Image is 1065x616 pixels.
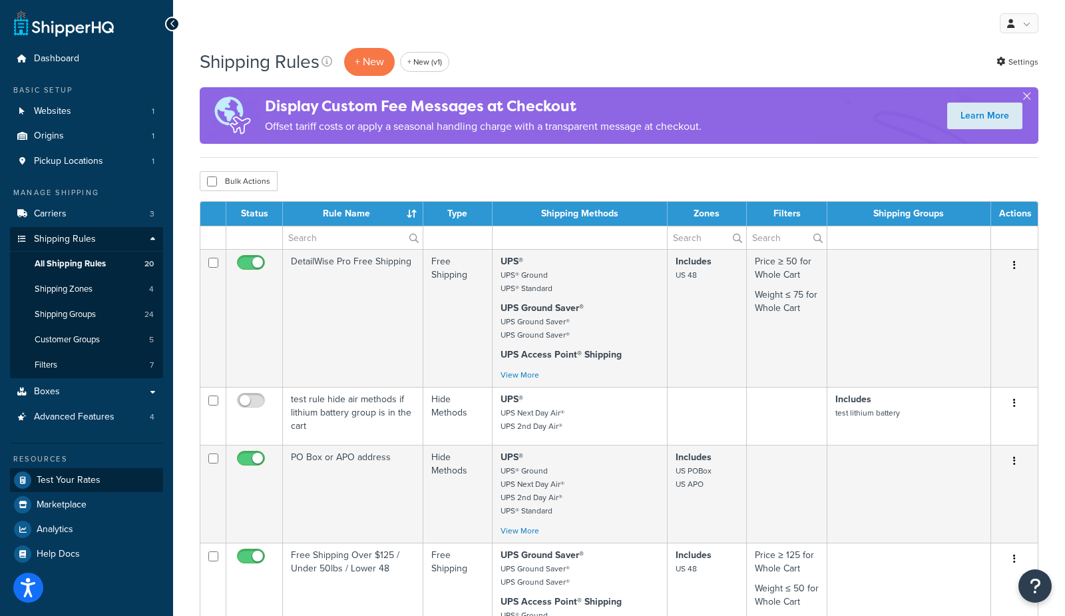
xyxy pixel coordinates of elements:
[747,226,827,249] input: Search
[10,353,163,378] li: Filters
[10,493,163,517] a: Marketplace
[10,380,163,404] a: Boxes
[144,309,154,320] span: 24
[10,252,163,276] li: All Shipping Rules
[34,386,60,398] span: Boxes
[34,412,114,423] span: Advanced Features
[35,360,57,371] span: Filters
[755,288,819,315] p: Weight ≤ 75 for Whole Cart
[265,95,702,117] h4: Display Custom Fee Messages at Checkout
[344,48,395,75] p: + New
[35,309,96,320] span: Shipping Groups
[200,49,319,75] h1: Shipping Rules
[35,284,93,295] span: Shipping Zones
[1018,569,1052,603] button: Open Resource Center
[668,226,747,249] input: Search
[676,563,697,575] small: US 48
[283,226,423,249] input: Search
[501,316,570,341] small: UPS Ground Saver® UPS Ground Saver®
[668,202,747,226] th: Zones
[150,208,154,220] span: 3
[10,252,163,276] a: All Shipping Rules 20
[152,106,154,117] span: 1
[34,106,71,117] span: Websites
[755,582,819,609] p: Weight ≤ 50 for Whole Cart
[10,149,163,174] a: Pickup Locations 1
[10,227,163,379] li: Shipping Rules
[283,387,423,445] td: test rule hide air methods if lithium battery group is in the cart
[947,103,1022,129] a: Learn More
[152,131,154,142] span: 1
[34,234,96,245] span: Shipping Rules
[10,227,163,252] a: Shipping Rules
[501,525,539,537] a: View More
[827,202,991,226] th: Shipping Groups
[265,117,702,136] p: Offset tariff costs or apply a seasonal handling charge with a transparent message at checkout.
[10,302,163,327] li: Shipping Groups
[283,202,423,226] th: Rule Name : activate to sort column ascending
[144,258,154,270] span: 20
[149,334,154,346] span: 5
[152,156,154,167] span: 1
[501,348,622,362] strong: UPS Access Point® Shipping
[501,254,523,268] strong: UPS®
[835,407,900,419] small: test lithium battery
[400,52,449,72] a: + New (v1)
[10,328,163,352] li: Customer Groups
[10,454,163,465] div: Resources
[37,549,80,560] span: Help Docs
[10,302,163,327] a: Shipping Groups 24
[200,171,278,191] button: Bulk Actions
[35,258,106,270] span: All Shipping Rules
[10,187,163,198] div: Manage Shipping
[226,202,283,226] th: Status
[501,392,523,406] strong: UPS®
[501,563,570,588] small: UPS Ground Saver® UPS Ground Saver®
[10,149,163,174] li: Pickup Locations
[676,465,712,490] small: US POBox US APO
[37,499,87,511] span: Marketplace
[10,202,163,226] li: Carriers
[676,450,712,464] strong: Includes
[501,450,523,464] strong: UPS®
[747,202,827,226] th: Filters
[283,249,423,387] td: DetailWise Pro Free Shipping
[10,85,163,96] div: Basic Setup
[10,99,163,124] li: Websites
[10,517,163,541] a: Analytics
[10,328,163,352] a: Customer Groups 5
[10,47,163,71] a: Dashboard
[34,53,79,65] span: Dashboard
[200,87,265,144] img: duties-banner-06bc72dcb5fe05cb3f9472aba00be2ae8eb53ab6f0d8bb03d382ba314ac3c341.png
[37,475,101,486] span: Test Your Rates
[37,524,73,535] span: Analytics
[501,407,564,432] small: UPS Next Day Air® UPS 2nd Day Air®
[150,360,154,371] span: 7
[676,269,697,281] small: US 48
[423,202,493,226] th: Type
[747,249,827,387] td: Price ≥ 50 for Whole Cart
[10,124,163,149] a: Origins 1
[10,405,163,430] a: Advanced Features 4
[10,542,163,566] a: Help Docs
[34,208,67,220] span: Carriers
[493,202,668,226] th: Shipping Methods
[423,249,493,387] td: Free Shipping
[10,468,163,492] a: Test Your Rates
[676,548,712,562] strong: Includes
[501,369,539,381] a: View More
[10,124,163,149] li: Origins
[10,405,163,430] li: Advanced Features
[501,548,584,562] strong: UPS Ground Saver®
[35,334,100,346] span: Customer Groups
[676,254,712,268] strong: Includes
[150,412,154,423] span: 4
[149,284,154,295] span: 4
[501,301,584,315] strong: UPS Ground Saver®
